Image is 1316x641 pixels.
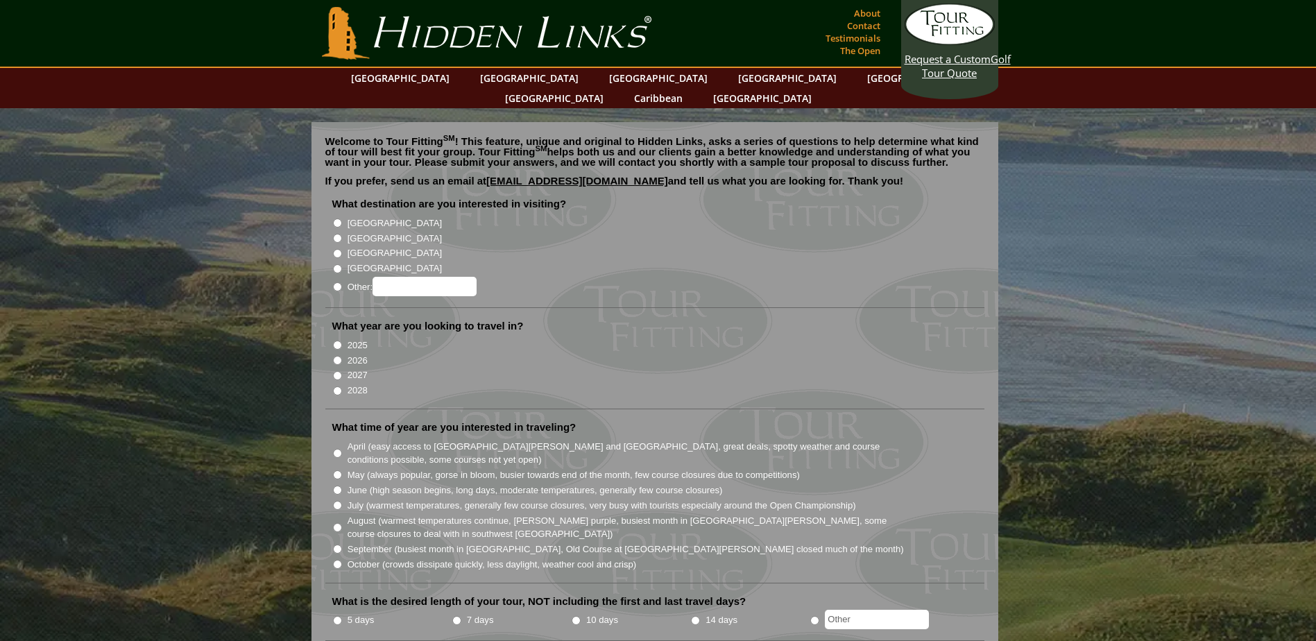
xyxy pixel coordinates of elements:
label: July (warmest temperatures, generally few course closures, very busy with tourists especially aro... [348,499,856,513]
label: 2027 [348,368,368,382]
a: [EMAIL_ADDRESS][DOMAIN_NAME] [486,175,668,187]
label: 5 days [348,613,375,627]
label: 10 days [586,613,618,627]
label: September (busiest month in [GEOGRAPHIC_DATA], Old Course at [GEOGRAPHIC_DATA][PERSON_NAME] close... [348,542,904,556]
input: Other: [373,277,477,296]
a: Caribbean [627,88,690,108]
sup: SM [443,134,455,142]
label: May (always popular, gorse in bloom, busier towards end of the month, few course closures due to ... [348,468,800,482]
label: 2028 [348,384,368,398]
a: [GEOGRAPHIC_DATA] [498,88,610,108]
label: 14 days [706,613,737,627]
a: [GEOGRAPHIC_DATA] [860,68,973,88]
a: [GEOGRAPHIC_DATA] [706,88,819,108]
label: August (warmest temperatures continue, [PERSON_NAME] purple, busiest month in [GEOGRAPHIC_DATA][P... [348,514,905,541]
label: What time of year are you interested in traveling? [332,420,576,434]
a: [GEOGRAPHIC_DATA] [602,68,715,88]
a: Request a CustomGolf Tour Quote [905,3,995,80]
label: June (high season begins, long days, moderate temperatures, generally few course closures) [348,484,723,497]
label: 2026 [348,354,368,368]
a: [GEOGRAPHIC_DATA] [731,68,844,88]
label: What year are you looking to travel in? [332,319,524,333]
label: 2025 [348,339,368,352]
a: Contact [844,16,884,35]
label: [GEOGRAPHIC_DATA] [348,216,442,230]
a: Testimonials [822,28,884,48]
label: October (crowds dissipate quickly, less daylight, weather cool and crisp) [348,558,637,572]
a: [GEOGRAPHIC_DATA] [344,68,456,88]
label: 7 days [467,613,494,627]
label: What destination are you interested in visiting? [332,197,567,211]
a: [GEOGRAPHIC_DATA] [473,68,586,88]
input: Other [825,610,929,629]
a: About [851,3,884,23]
span: Request a Custom [905,52,991,66]
label: What is the desired length of your tour, NOT including the first and last travel days? [332,595,746,608]
p: Welcome to Tour Fitting ! This feature, unique and original to Hidden Links, asks a series of que... [325,136,984,167]
a: The Open [837,41,884,60]
label: [GEOGRAPHIC_DATA] [348,262,442,275]
p: If you prefer, send us an email at and tell us what you are looking for. Thank you! [325,176,984,196]
label: April (easy access to [GEOGRAPHIC_DATA][PERSON_NAME] and [GEOGRAPHIC_DATA], great deals, spotty w... [348,440,905,467]
label: Other: [348,277,477,296]
label: [GEOGRAPHIC_DATA] [348,232,442,246]
label: [GEOGRAPHIC_DATA] [348,246,442,260]
sup: SM [536,144,547,153]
